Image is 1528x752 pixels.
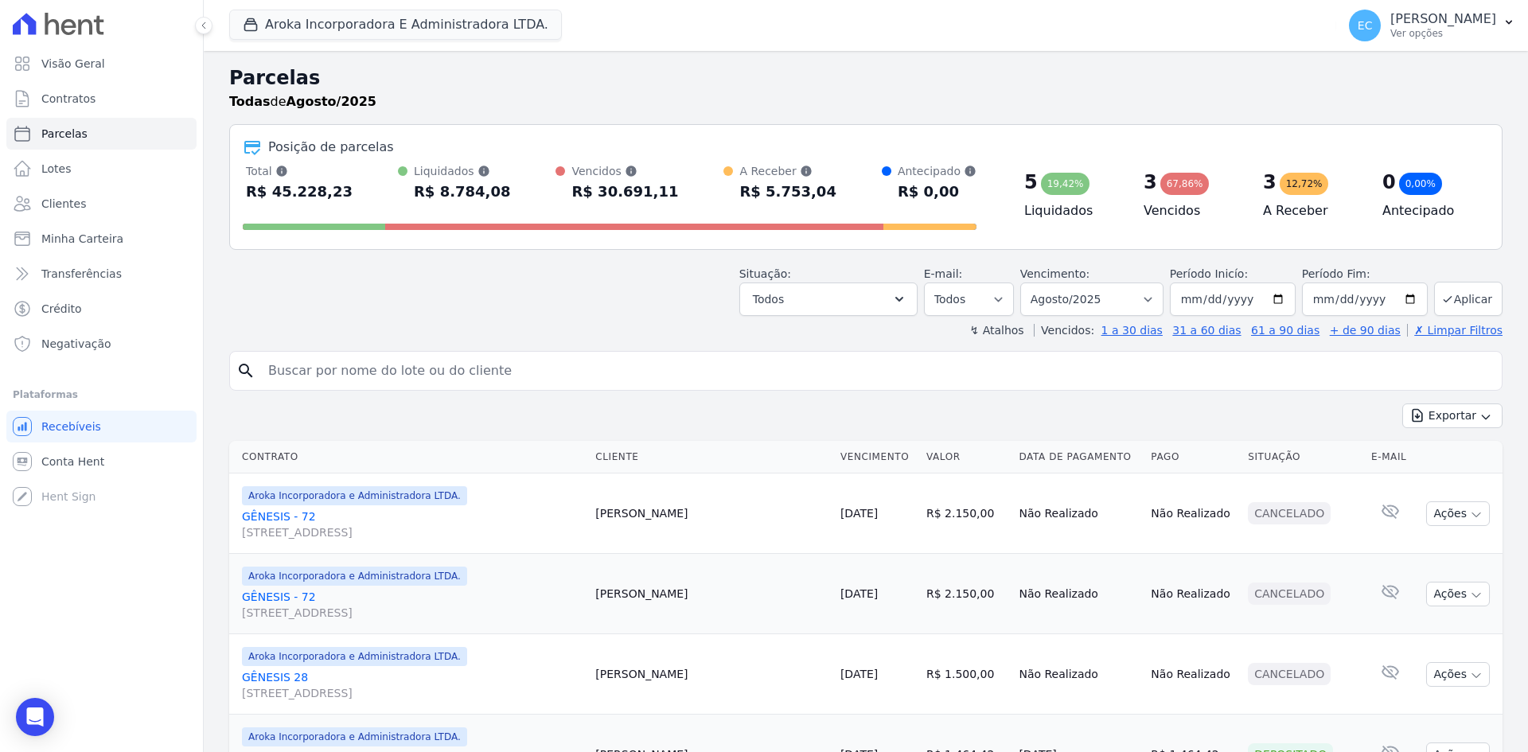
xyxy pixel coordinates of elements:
a: Parcelas [6,118,197,150]
span: Contratos [41,91,95,107]
td: R$ 1.500,00 [920,634,1012,715]
button: Ações [1426,501,1490,526]
a: Conta Hent [6,446,197,477]
div: Antecipado [898,163,976,179]
div: 67,86% [1160,173,1210,195]
p: de [229,92,376,111]
a: Negativação [6,328,197,360]
button: Todos [739,282,918,316]
a: GÊNESIS - 72[STREET_ADDRESS] [242,589,583,621]
span: Parcelas [41,126,88,142]
a: Recebíveis [6,411,197,442]
th: Cliente [589,441,834,473]
th: Pago [1144,441,1241,473]
h2: Parcelas [229,64,1503,92]
div: Posição de parcelas [268,138,394,157]
span: [STREET_ADDRESS] [242,685,583,701]
button: Aplicar [1434,282,1503,316]
th: E-mail [1365,441,1416,473]
td: R$ 2.150,00 [920,554,1012,634]
th: Vencimento [834,441,920,473]
div: Cancelado [1248,663,1331,685]
a: Contratos [6,83,197,115]
td: [PERSON_NAME] [589,554,834,634]
div: 3 [1263,169,1277,195]
td: Não Realizado [1144,554,1241,634]
a: Clientes [6,188,197,220]
a: [DATE] [840,587,878,600]
h4: Vencidos [1144,201,1238,220]
a: [DATE] [840,507,878,520]
p: [PERSON_NAME] [1390,11,1496,27]
a: Crédito [6,293,197,325]
div: Cancelado [1248,583,1331,605]
i: search [236,361,255,380]
div: Cancelado [1248,502,1331,524]
a: GÊNESIS 28[STREET_ADDRESS] [242,669,583,701]
span: Lotes [41,161,72,177]
label: Período Inicío: [1170,267,1248,280]
input: Buscar por nome do lote ou do cliente [259,355,1495,387]
div: 19,42% [1041,173,1090,195]
div: A Receber [739,163,836,179]
button: Aroka Incorporadora E Administradora LTDA. [229,10,562,40]
strong: Agosto/2025 [286,94,376,109]
span: [STREET_ADDRESS] [242,605,583,621]
td: [PERSON_NAME] [589,473,834,554]
span: Negativação [41,336,111,352]
a: ✗ Limpar Filtros [1407,324,1503,337]
label: ↯ Atalhos [969,324,1023,337]
span: Todos [753,290,784,309]
span: Recebíveis [41,419,101,434]
span: Aroka Incorporadora e Administradora LTDA. [242,567,467,586]
div: 5 [1024,169,1038,195]
span: Clientes [41,196,86,212]
button: EC [PERSON_NAME] Ver opções [1336,3,1528,48]
td: R$ 2.150,00 [920,473,1012,554]
span: Aroka Incorporadora e Administradora LTDA. [242,647,467,666]
td: Não Realizado [1144,473,1241,554]
span: Minha Carteira [41,231,123,247]
a: + de 90 dias [1330,324,1401,337]
div: Vencidos [571,163,678,179]
span: Visão Geral [41,56,105,72]
label: Vencidos: [1034,324,1094,337]
div: R$ 30.691,11 [571,179,678,205]
td: Não Realizado [1012,473,1144,554]
td: [PERSON_NAME] [589,634,834,715]
th: Data de Pagamento [1012,441,1144,473]
span: Aroka Incorporadora e Administradora LTDA. [242,727,467,746]
label: Situação: [739,267,791,280]
strong: Todas [229,94,271,109]
span: Conta Hent [41,454,104,470]
label: E-mail: [924,267,963,280]
a: GÊNESIS - 72[STREET_ADDRESS] [242,508,583,540]
td: Não Realizado [1144,634,1241,715]
a: Lotes [6,153,197,185]
div: R$ 8.784,08 [414,179,510,205]
div: 3 [1144,169,1157,195]
th: Contrato [229,441,589,473]
div: R$ 45.228,23 [246,179,353,205]
a: [DATE] [840,668,878,680]
p: Ver opções [1390,27,1496,40]
div: Plataformas [13,385,190,404]
span: Aroka Incorporadora e Administradora LTDA. [242,486,467,505]
a: Visão Geral [6,48,197,80]
td: Não Realizado [1012,634,1144,715]
th: Valor [920,441,1012,473]
a: 61 a 90 dias [1251,324,1319,337]
a: Minha Carteira [6,223,197,255]
button: Ações [1426,582,1490,606]
span: [STREET_ADDRESS] [242,524,583,540]
div: 0 [1382,169,1396,195]
a: 31 a 60 dias [1172,324,1241,337]
th: Situação [1241,441,1365,473]
button: Ações [1426,662,1490,687]
div: Total [246,163,353,179]
div: Open Intercom Messenger [16,698,54,736]
label: Período Fim: [1302,266,1428,282]
div: Liquidados [414,163,510,179]
div: 12,72% [1280,173,1329,195]
span: Transferências [41,266,122,282]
